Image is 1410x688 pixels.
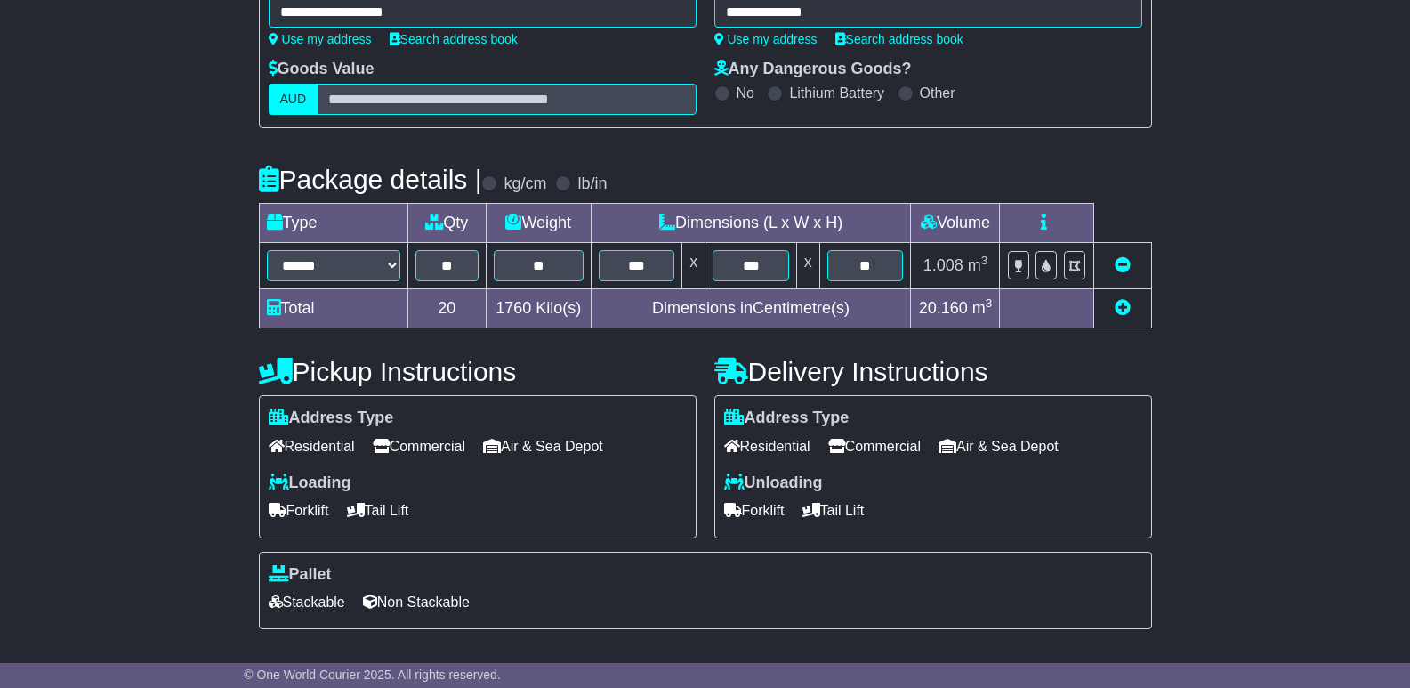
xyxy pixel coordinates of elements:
a: Add new item [1115,299,1131,317]
span: 1.008 [923,256,963,274]
span: Residential [269,433,355,460]
h4: Pickup Instructions [259,357,697,386]
span: m [968,256,988,274]
span: 1760 [496,299,531,317]
td: Weight [486,204,591,243]
label: Any Dangerous Goods? [714,60,912,79]
td: Dimensions in Centimetre(s) [591,289,911,328]
h4: Package details | [259,165,482,194]
span: Residential [724,433,810,460]
label: No [737,85,754,101]
td: Kilo(s) [486,289,591,328]
a: Remove this item [1115,256,1131,274]
sup: 3 [981,254,988,267]
span: Stackable [269,588,345,616]
sup: 3 [986,296,993,310]
span: Tail Lift [802,497,865,524]
td: Type [259,204,407,243]
h4: Delivery Instructions [714,357,1152,386]
span: Commercial [373,433,465,460]
td: Qty [407,204,486,243]
td: 20 [407,289,486,328]
label: Lithium Battery [789,85,884,101]
label: Address Type [724,409,850,428]
td: Volume [911,204,1000,243]
span: Commercial [828,433,921,460]
td: x [682,243,705,289]
span: Non Stackable [363,588,470,616]
label: lb/in [577,174,607,194]
a: Use my address [269,32,372,46]
a: Use my address [714,32,818,46]
a: Search address book [835,32,963,46]
td: x [796,243,819,289]
label: Pallet [269,565,332,585]
label: Loading [269,474,351,493]
span: Air & Sea Depot [483,433,603,460]
label: AUD [269,84,318,115]
label: kg/cm [504,174,546,194]
td: Dimensions (L x W x H) [591,204,911,243]
a: Search address book [390,32,518,46]
span: Tail Lift [347,497,409,524]
span: © One World Courier 2025. All rights reserved. [244,668,501,682]
td: Total [259,289,407,328]
label: Other [920,85,955,101]
span: Air & Sea Depot [939,433,1059,460]
span: 20.160 [919,299,968,317]
label: Address Type [269,409,394,428]
label: Goods Value [269,60,375,79]
label: Unloading [724,474,823,493]
span: Forklift [269,497,329,524]
span: m [972,299,993,317]
span: Forklift [724,497,785,524]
